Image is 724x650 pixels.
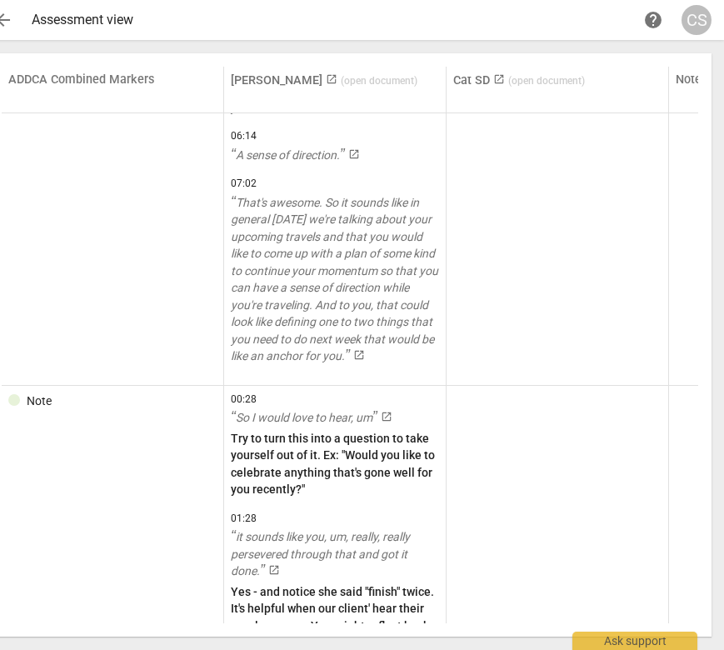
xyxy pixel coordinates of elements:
p: Try to turn this into a question to take yourself out of it. Ex: "Would you like to celebrate any... [231,430,439,498]
span: 01:28 [231,512,439,526]
span: A sense of direction. [231,148,345,162]
a: Cat SD (open document) [453,73,585,87]
span: launch [348,148,360,160]
span: help [643,10,663,30]
div: Ask support [572,632,697,650]
div: Note [27,392,52,410]
span: launch [381,411,392,422]
span: That's awesome. So it sounds like in general [DATE] we're talking about your upcoming travels and... [231,196,438,363]
span: ( open document ) [508,75,585,87]
a: Help [638,5,668,35]
span: ( open document ) [341,75,417,87]
span: 00:28 [231,392,439,407]
span: it sounds like you, um, really, really persevered through that and got it done. [231,530,410,577]
span: during your travels, you don't want to lose momentum of what you've built for yourself. [231,67,434,114]
span: 07:02 [231,177,439,191]
span: launch [326,73,337,85]
a: it sounds like you, um, really, really persevered through that and got it done. [231,528,439,580]
a: A sense of direction. [231,147,439,164]
span: launch [493,73,505,85]
a: [PERSON_NAME] (open document) [231,73,417,87]
span: launch [353,349,365,361]
span: launch [268,564,280,576]
span: So I would love to hear, um [231,411,377,424]
button: CS [682,5,712,35]
th: ADDCA Combined Markers [2,67,224,113]
span: 06:14 [231,129,439,143]
a: That's awesome. So it sounds like in general [DATE] we're talking about your upcoming travels and... [231,194,439,365]
div: Assessment view [32,12,638,27]
a: So I would love to hear, um [231,409,439,427]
